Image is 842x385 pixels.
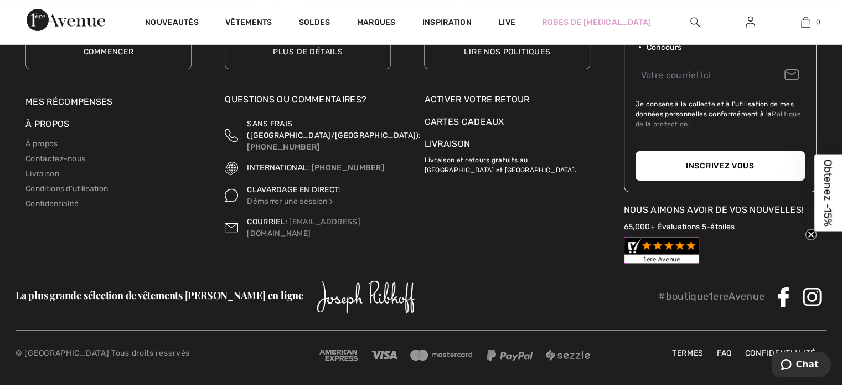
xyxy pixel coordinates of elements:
a: [PHONE_NUMBER] [247,142,319,152]
a: Plus de détails [225,34,391,69]
img: Facebook [773,287,793,307]
img: Visa [371,351,396,359]
a: [PHONE_NUMBER] [312,163,384,172]
img: Customer Reviews [624,237,699,264]
a: Robes de [MEDICAL_DATA] [542,17,651,28]
a: Soldes [299,18,330,29]
a: Vêtements [225,18,272,29]
img: Joseph Ribkoff [317,280,415,314]
a: 65,000+ Évaluations 5-étoiles [624,222,735,232]
a: À propos [25,139,58,148]
button: Inscrivez vous [636,151,805,181]
span: COURRIEL: [247,217,287,227]
a: Termes [667,347,709,359]
img: Sezzle [546,350,590,361]
img: 1ère Avenue [27,9,105,31]
a: Marques [357,18,396,29]
a: Activer votre retour [424,93,590,106]
img: Clavardage en direct [327,198,335,206]
p: Livraison et retours gratuits au [GEOGRAPHIC_DATA] et [GEOGRAPHIC_DATA]. [424,151,590,175]
span: INTERNATIONAL: [247,163,309,172]
img: Instagram [802,287,822,307]
a: Commencer [25,34,192,69]
img: Contact us [225,216,238,239]
span: La plus grande sélection de vêtements [PERSON_NAME] en ligne [16,289,303,302]
a: 0 [778,16,833,29]
span: 0 [816,17,820,27]
div: Questions ou commentaires? [225,93,391,112]
button: Close teaser [805,229,817,240]
div: Obtenez -15%Close teaser [814,154,842,231]
img: Paypal [487,350,533,361]
label: Je consens à la collecte et à l'utilisation de mes données personnelles conformément à la . [636,99,805,129]
img: recherche [690,16,700,29]
p: © [GEOGRAPHIC_DATA] Tous droits reservés [16,347,286,359]
a: Se connecter [737,16,764,29]
span: SANS FRAIS ([GEOGRAPHIC_DATA]/[GEOGRAPHIC_DATA]): [247,119,421,140]
a: Livraison [25,169,59,178]
img: Clavardage en direct [225,184,238,207]
img: Mes infos [746,16,755,29]
input: Votre courriel ici [636,63,805,88]
img: Amex [319,350,358,361]
span: CLAVARDAGE EN DIRECT: [247,185,340,194]
a: Confidentialité [25,199,79,208]
a: Démarrer une session [247,197,335,206]
a: [EMAIL_ADDRESS][DOMAIN_NAME] [247,217,360,238]
a: Cartes Cadeaux [424,115,590,129]
a: Mes récompenses [25,96,113,107]
a: Conditions d'utilisation [25,184,108,193]
img: Mastercard [410,350,473,361]
img: International [225,162,238,175]
img: Mon panier [801,16,810,29]
iframe: Ouvre un widget dans lequel vous pouvez chatter avec l’un de nos agents [772,352,831,379]
a: Confidentialité [739,347,821,359]
div: Nous aimons avoir de vos nouvelles! [624,203,817,217]
img: Sans Frais (Canada/EU) [225,118,238,153]
a: Nouveautés [145,18,199,29]
span: Obtenez -15% [822,159,835,226]
span: Inspiration [422,18,472,29]
a: Live [498,17,515,28]
span: Concours [647,42,681,53]
p: #boutique1ereAvenue [658,289,764,304]
div: À propos [25,117,192,136]
a: Lire nos politiques [424,34,590,69]
a: FAQ [711,347,737,359]
a: Contactez-nous [25,154,85,163]
a: Livraison [424,138,470,149]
